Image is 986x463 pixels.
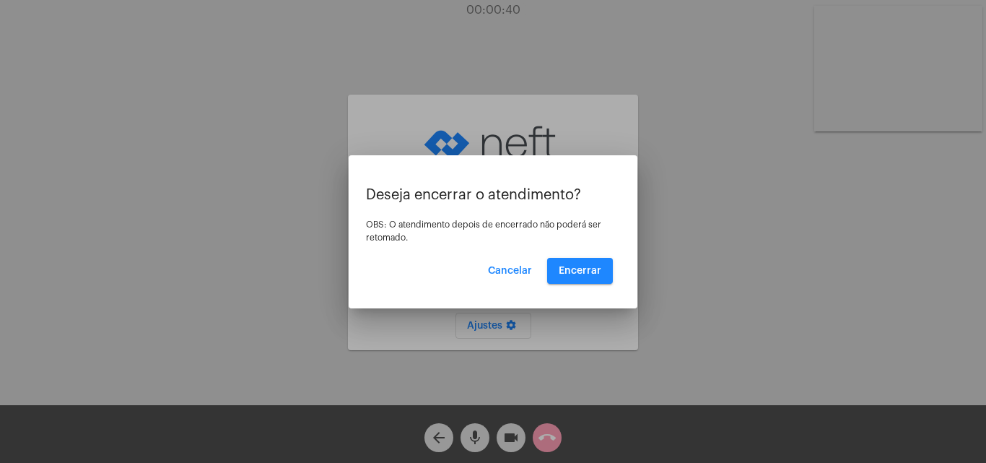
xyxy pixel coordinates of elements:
[547,258,613,284] button: Encerrar
[366,187,620,203] p: Deseja encerrar o atendimento?
[476,258,544,284] button: Cancelar
[559,266,601,276] span: Encerrar
[366,220,601,242] span: OBS: O atendimento depois de encerrado não poderá ser retomado.
[488,266,532,276] span: Cancelar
